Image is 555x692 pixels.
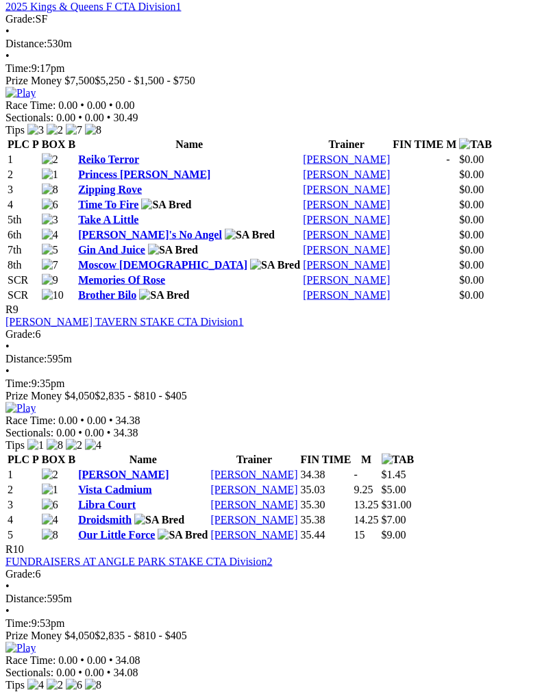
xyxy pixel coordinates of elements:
td: 8th [7,258,40,272]
span: 0.00 [85,427,104,438]
text: - [354,469,358,480]
img: 6 [42,499,58,511]
span: 0.00 [58,415,77,426]
span: 34.38 [116,415,140,426]
th: Trainer [302,138,391,151]
th: M [445,138,457,151]
td: SCR [7,273,40,287]
img: 4 [27,679,44,691]
span: $0.00 [459,214,484,225]
td: 34.38 [300,468,352,482]
td: SCR [7,288,40,302]
a: Brother Bilo [78,289,136,301]
span: B [68,138,75,150]
td: 3 [7,498,40,512]
span: $0.00 [459,169,484,180]
th: Trainer [210,453,298,467]
img: 4 [42,514,58,526]
span: 0.00 [116,99,135,111]
span: $0.00 [459,199,484,210]
td: 35.30 [300,498,352,512]
span: Time: [5,617,32,629]
img: 4 [42,229,58,241]
div: 530m [5,38,550,50]
span: 34.38 [113,427,138,438]
img: TAB [459,138,492,151]
a: [PERSON_NAME] [303,259,390,271]
div: Prize Money $4,050 [5,630,550,642]
a: [PERSON_NAME] [210,514,297,526]
a: [PERSON_NAME] [303,214,390,225]
span: $1.45 [382,469,406,480]
div: SF [5,13,550,25]
td: 5th [7,213,40,227]
img: 2 [42,469,58,481]
span: 0.00 [87,415,106,426]
span: Distance: [5,353,47,364]
a: Droidsmith [78,514,132,526]
a: [PERSON_NAME] TAVERN STAKE CTA Division1 [5,316,244,328]
span: $0.00 [459,274,484,286]
span: Tips [5,439,25,451]
a: Memories Of Rose [78,274,165,286]
text: 9.25 [354,484,373,495]
img: 8 [42,529,58,541]
span: • [80,99,84,111]
span: Sectionals: [5,427,53,438]
a: [PERSON_NAME] [303,184,390,195]
img: 7 [42,259,58,271]
span: • [78,667,82,678]
span: 0.00 [85,667,104,678]
span: $31.00 [382,499,412,510]
span: 0.00 [56,112,75,123]
span: • [5,580,10,592]
td: 4 [7,513,40,527]
span: 0.00 [85,112,104,123]
span: 0.00 [56,427,75,438]
img: SA Bred [148,244,198,256]
img: TAB [382,454,415,466]
td: 3 [7,183,40,197]
img: 8 [47,439,63,452]
span: Grade: [5,328,36,340]
img: 5 [42,244,58,256]
img: 9 [42,274,58,286]
span: $0.00 [459,244,484,256]
a: [PERSON_NAME] [210,529,297,541]
a: Moscow [DEMOGRAPHIC_DATA] [78,259,247,271]
th: Name [77,138,301,151]
span: • [5,25,10,37]
th: Name [77,453,208,467]
span: P [32,454,39,465]
div: 595m [5,593,550,605]
span: Time: [5,62,32,74]
a: [PERSON_NAME] [303,229,390,240]
span: • [107,112,111,123]
span: • [78,112,82,123]
span: • [80,654,84,666]
span: P [32,138,39,150]
span: Race Time: [5,654,56,666]
img: 2 [47,679,63,691]
span: 30.49 [113,112,138,123]
span: Tips [5,679,25,691]
div: 6 [5,328,550,341]
span: $0.00 [459,153,484,165]
span: BOX [42,138,66,150]
span: PLC [8,454,29,465]
text: 13.25 [354,499,379,510]
span: B [68,454,75,465]
img: 2 [66,439,82,452]
span: $9.00 [382,529,406,541]
img: 10 [42,289,64,301]
td: 35.03 [300,483,352,497]
span: • [5,365,10,377]
div: 9:53pm [5,617,550,630]
a: [PERSON_NAME] [303,199,390,210]
img: Play [5,642,36,654]
a: [PERSON_NAME] [303,244,390,256]
a: [PERSON_NAME] [210,484,297,495]
div: Prize Money $4,050 [5,390,550,402]
span: • [80,415,84,426]
img: Play [5,87,36,99]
